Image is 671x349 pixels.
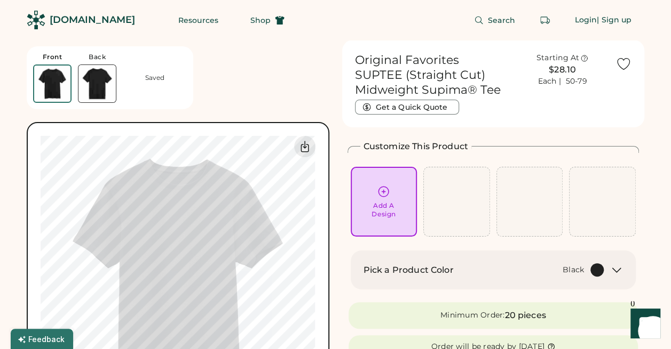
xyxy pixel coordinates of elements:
div: Login [575,15,597,26]
span: Search [488,17,515,24]
div: Each | 50-79 [538,76,587,87]
h2: Customize This Product [364,140,468,153]
div: [DOMAIN_NAME] [50,13,135,27]
button: Resources [165,10,231,31]
h2: Pick a Product Color [364,264,454,277]
span: Shop [250,17,271,24]
button: Search [461,10,528,31]
div: 20 pieces [504,309,546,322]
div: Back [89,53,106,61]
div: Black [563,265,584,275]
iframe: Front Chat [620,301,666,347]
div: Download Front Mockup [294,136,315,157]
div: Front [43,53,62,61]
div: | Sign up [597,15,631,26]
button: Shop [238,10,297,31]
img: Original Favorites SUPTEE Black Front Thumbnail [34,66,70,102]
div: Saved [145,74,164,82]
button: Retrieve an order [534,10,556,31]
img: Rendered Logo - Screens [27,11,45,29]
div: Starting At [536,53,580,63]
img: Original Favorites SUPTEE Black Back Thumbnail [78,65,116,102]
div: Add A Design [372,201,396,218]
h1: Original Favorites SUPTEE (Straight Cut) Midweight Supima® Tee [355,53,510,98]
button: Get a Quick Quote [355,100,459,115]
div: $28.10 [516,63,609,76]
div: Minimum Order: [440,310,505,321]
